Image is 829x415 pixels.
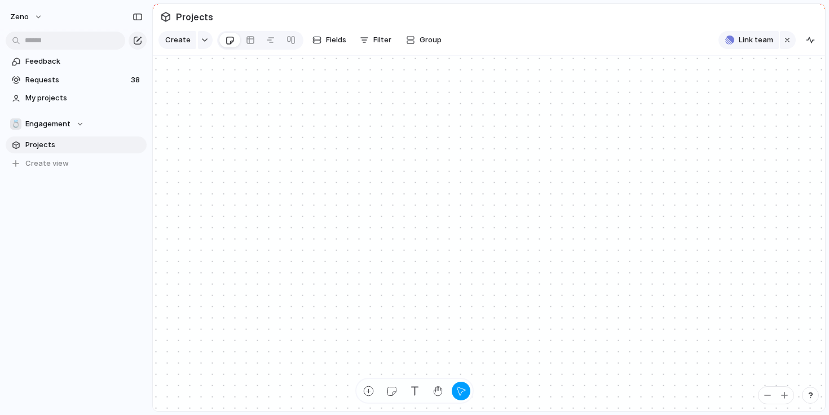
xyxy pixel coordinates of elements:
[6,53,147,70] a: Feedback
[25,158,69,169] span: Create view
[131,74,142,86] span: 38
[308,31,351,49] button: Fields
[25,56,143,67] span: Feedback
[373,34,391,46] span: Filter
[158,31,196,49] button: Create
[25,139,143,151] span: Projects
[718,31,779,49] button: Link team
[25,92,143,104] span: My projects
[25,74,127,86] span: Requests
[6,155,147,172] button: Create view
[10,118,21,130] div: 💍
[6,136,147,153] a: Projects
[25,118,70,130] span: Engagement
[420,34,442,46] span: Group
[6,116,147,133] button: 💍Engagement
[174,7,215,27] span: Projects
[400,31,447,49] button: Group
[326,34,346,46] span: Fields
[739,34,773,46] span: Link team
[10,11,29,23] span: Zeno
[6,72,147,89] a: Requests38
[5,8,48,26] button: Zeno
[165,34,191,46] span: Create
[6,90,147,107] a: My projects
[355,31,396,49] button: Filter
